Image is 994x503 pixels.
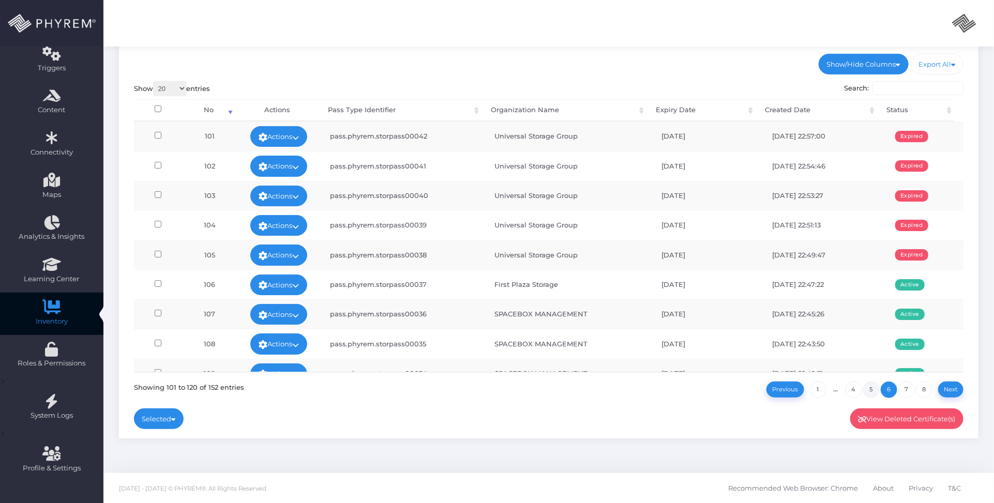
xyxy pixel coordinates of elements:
td: 102 [183,151,237,180]
a: Actions [250,333,307,354]
a: Actions [250,304,307,325]
span: Active [895,279,925,291]
a: Selected [134,408,184,429]
span: Analytics & Insights [7,232,97,242]
a: Next [938,382,964,398]
td: [DATE] 22:42:51 [763,359,886,388]
td: SPACEBOX MANAGEMENT [486,329,653,358]
td: [DATE] 22:51:13 [763,210,886,240]
span: Active [895,368,925,379]
a: Export All [911,54,964,74]
th: Created Date: activate to sort column ascending [756,99,877,121]
th: Organization Name: activate to sort column ascending [481,99,646,121]
td: Universal Storage Group [486,121,653,151]
span: [DATE] - [DATE] © PHYREM®. All Rights Reserved. [119,485,267,492]
a: 7 [898,382,915,398]
td: pass.phyrem.storpass00037 [321,270,485,299]
span: Profile & Settings [23,463,81,474]
span: Expired [895,220,928,231]
a: 4 [846,382,862,398]
span: Maps [42,190,61,200]
div: Showing 101 to 120 of 152 entries [134,379,245,392]
span: Expired [895,160,928,172]
a: Show/Hide Columns [819,54,909,74]
span: Active [895,309,925,320]
td: [DATE] [652,329,763,358]
td: pass.phyrem.storpass00036 [321,299,485,329]
th: Pass Type Identifier: activate to sort column ascending [319,99,481,121]
td: Universal Storage Group [486,181,653,210]
a: Actions [250,275,307,295]
td: pass.phyrem.storpass00034 [321,359,485,388]
select: Showentries [153,81,187,96]
td: [DATE] 22:47:22 [763,270,886,299]
a: Previous [766,382,804,398]
span: Expired [895,190,928,202]
span: T&C [948,478,961,499]
td: [DATE] 22:43:50 [763,329,886,358]
td: 105 [183,240,237,269]
td: pass.phyrem.storpass00041 [321,151,485,180]
td: 109 [183,359,237,388]
td: First Plaza Storage [486,270,653,299]
th: Status: activate to sort column ascending [877,99,954,121]
span: Recommended Web Browser: Chrome [728,478,858,499]
td: 104 [183,210,237,240]
td: Universal Storage Group [486,210,653,240]
span: … [827,385,845,393]
td: [DATE] 22:45:26 [763,299,886,329]
span: Content [7,105,97,115]
a: Actions [250,215,307,236]
span: Active [895,339,925,350]
input: Search: [872,81,963,96]
td: [DATE] [652,181,763,210]
a: View Deleted Certificate(s) [850,408,964,429]
td: [DATE] [652,151,763,180]
th: No: activate to sort column ascending [182,99,236,121]
label: Show entries [134,81,210,96]
td: Universal Storage Group [486,151,653,180]
a: Actions [250,245,307,265]
td: pass.phyrem.storpass00038 [321,240,485,269]
td: 108 [183,329,237,358]
td: SPACEBOX MANAGEMENT [486,299,653,329]
td: [DATE] 22:49:47 [763,240,886,269]
td: SPACEBOX MANAGEMENT [486,359,653,388]
a: Actions [250,126,307,147]
a: 1 [810,382,826,398]
td: [DATE] 22:53:27 [763,181,886,210]
span: Roles & Permissions [7,358,97,369]
td: [DATE] [652,210,763,240]
td: [DATE] [652,359,763,388]
a: 5 [863,382,880,398]
td: [DATE] [652,240,763,269]
span: Triggers [7,63,97,73]
a: Actions [250,363,307,384]
td: pass.phyrem.storpass00035 [321,329,485,358]
span: About [873,478,894,499]
a: 8 [916,382,932,398]
span: Expired [895,249,928,261]
span: Privacy [909,478,933,499]
td: 101 [183,121,237,151]
a: 6 [881,382,897,398]
td: 106 [183,270,237,299]
a: Actions [250,186,307,206]
span: System Logs [7,410,97,421]
td: 107 [183,299,237,329]
td: [DATE] 22:54:46 [763,151,886,180]
td: [DATE] [652,121,763,151]
span: Learning Center [7,274,97,284]
label: Search: [845,81,964,96]
th: Expiry Date: activate to sort column ascending [646,99,756,121]
td: [DATE] [652,299,763,329]
td: [DATE] 22:57:00 [763,121,886,151]
td: [DATE] [652,270,763,299]
td: pass.phyrem.storpass00042 [321,121,485,151]
span: Expired [895,131,928,142]
span: Inventory [7,316,97,327]
span: Connectivity [7,147,97,158]
th: Actions [235,99,319,121]
a: Actions [250,156,307,176]
td: pass.phyrem.storpass00039 [321,210,485,240]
